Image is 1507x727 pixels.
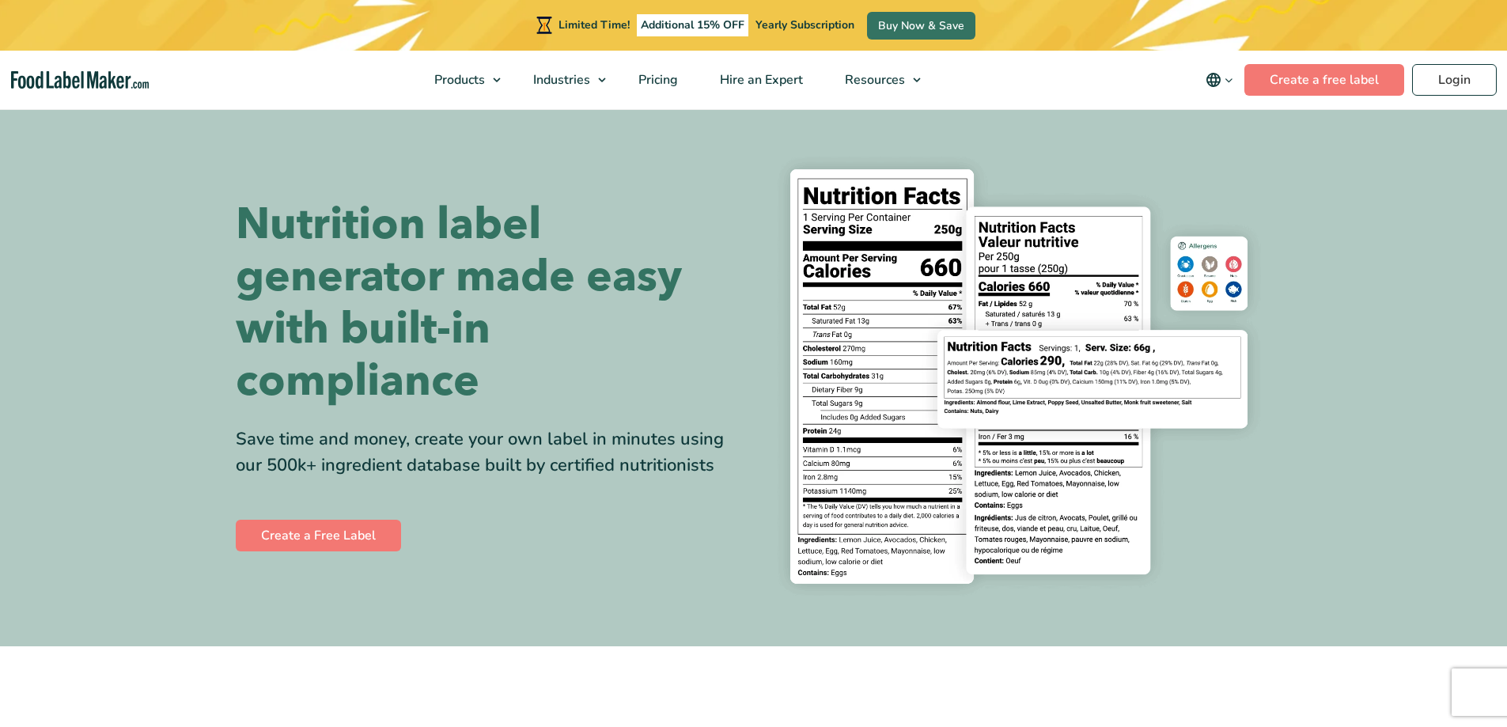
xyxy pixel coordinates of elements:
a: Create a free label [1244,64,1404,96]
a: Pricing [618,51,695,109]
span: Industries [528,71,592,89]
span: Hire an Expert [715,71,805,89]
div: Save time and money, create your own label in minutes using our 500k+ ingredient database built b... [236,426,742,479]
a: Products [414,51,509,109]
span: Pricing [634,71,680,89]
a: Create a Free Label [236,520,401,551]
span: Yearly Subscription [755,17,854,32]
a: Resources [824,51,929,109]
span: Additional 15% OFF [637,14,748,36]
span: Limited Time! [558,17,630,32]
span: Products [430,71,487,89]
a: Hire an Expert [699,51,820,109]
a: Industries [513,51,614,109]
h1: Nutrition label generator made easy with built-in compliance [236,199,742,407]
a: Login [1412,64,1497,96]
a: Buy Now & Save [867,12,975,40]
span: Resources [840,71,907,89]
